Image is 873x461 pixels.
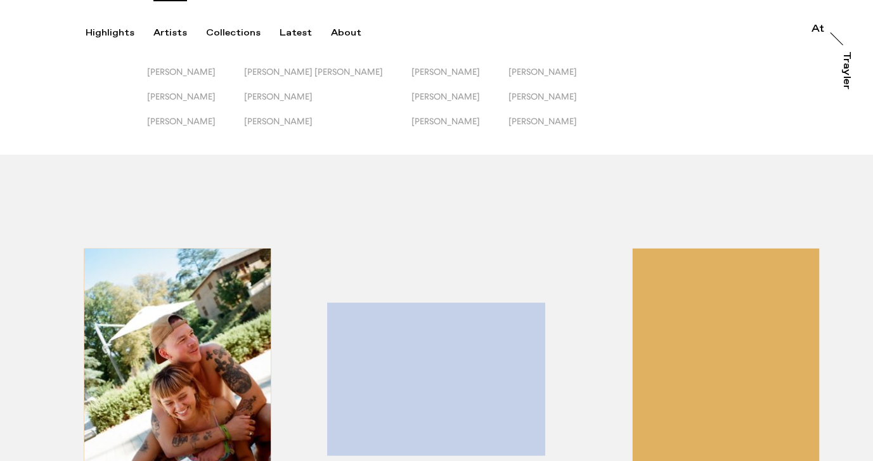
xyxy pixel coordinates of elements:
button: Highlights [86,27,153,39]
span: [PERSON_NAME] [PERSON_NAME] [244,67,383,77]
span: [PERSON_NAME] [244,116,313,126]
button: Artists [153,27,206,39]
button: [PERSON_NAME] [PERSON_NAME] [244,67,411,91]
button: [PERSON_NAME] [147,116,244,141]
span: [PERSON_NAME] [508,91,577,101]
span: [PERSON_NAME] [147,116,216,126]
button: [PERSON_NAME] [147,67,244,91]
span: [PERSON_NAME] [147,91,216,101]
div: About [331,27,361,39]
a: Trayler [839,51,851,103]
button: [PERSON_NAME] [411,91,508,116]
div: Collections [206,27,261,39]
span: [PERSON_NAME] [147,67,216,77]
button: [PERSON_NAME] [244,116,411,141]
button: [PERSON_NAME] [244,91,411,116]
button: About [331,27,380,39]
div: Latest [280,27,312,39]
span: [PERSON_NAME] [411,67,480,77]
div: Trayler [841,51,851,89]
span: [PERSON_NAME] [411,91,480,101]
div: Artists [153,27,187,39]
button: Latest [280,27,331,39]
button: Collections [206,27,280,39]
span: [PERSON_NAME] [244,91,313,101]
button: [PERSON_NAME] [508,67,605,91]
button: [PERSON_NAME] [147,91,244,116]
a: At [812,24,824,37]
button: [PERSON_NAME] [508,116,605,141]
span: [PERSON_NAME] [508,116,577,126]
button: [PERSON_NAME] [411,67,508,91]
button: [PERSON_NAME] [508,91,605,116]
button: [PERSON_NAME] [411,116,508,141]
div: Highlights [86,27,134,39]
span: [PERSON_NAME] [411,116,480,126]
span: [PERSON_NAME] [508,67,577,77]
